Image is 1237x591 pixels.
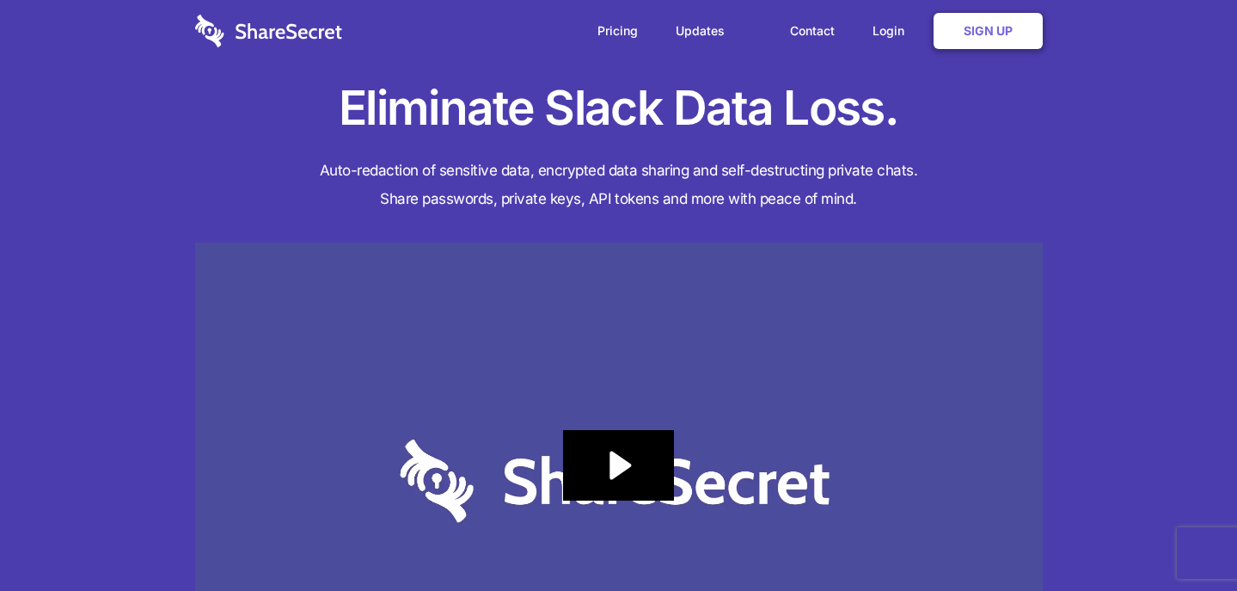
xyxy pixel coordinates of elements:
a: Pricing [580,4,655,58]
a: Sign Up [934,13,1043,49]
img: logo-wordmark-white-trans-d4663122ce5f474addd5e946df7df03e33cb6a1c49d2221995e7729f52c070b2.svg [195,15,342,47]
a: Login [855,4,930,58]
h1: Eliminate Slack Data Loss. [195,77,1043,139]
a: Contact [773,4,852,58]
h4: Auto-redaction of sensitive data, encrypted data sharing and self-destructing private chats. Shar... [195,157,1043,213]
button: Play Video: Sharesecret Slack Extension [563,430,673,501]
